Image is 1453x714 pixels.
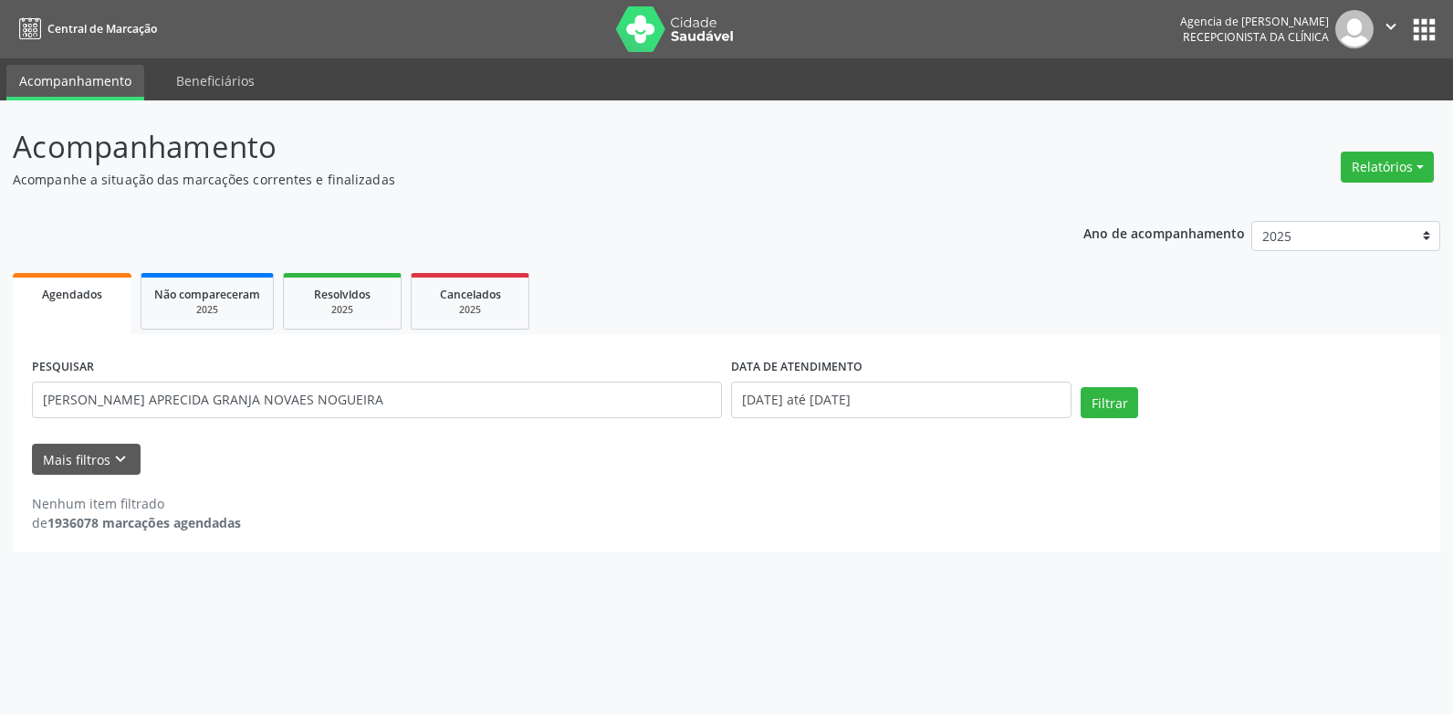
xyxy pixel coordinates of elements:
div: Nenhum item filtrado [32,494,241,513]
span: Central de Marcação [47,21,157,37]
button: Mais filtroskeyboard_arrow_down [32,444,141,476]
a: Acompanhamento [6,65,144,100]
span: Agendados [42,287,102,302]
p: Acompanhamento [13,124,1012,170]
div: 2025 [424,303,516,317]
div: 2025 [297,303,388,317]
input: Selecione um intervalo [731,382,1071,418]
button: Relatórios [1341,152,1434,183]
div: 2025 [154,303,260,317]
button: apps [1408,14,1440,46]
div: Agencia de [PERSON_NAME] [1180,14,1329,29]
div: de [32,513,241,532]
span: Cancelados [440,287,501,302]
strong: 1936078 marcações agendadas [47,514,241,531]
input: Nome, código do beneficiário ou CPF [32,382,722,418]
label: PESQUISAR [32,353,94,382]
img: img [1335,10,1374,48]
span: Não compareceram [154,287,260,302]
p: Acompanhe a situação das marcações correntes e finalizadas [13,170,1012,189]
button: Filtrar [1081,387,1138,418]
p: Ano de acompanhamento [1083,221,1245,244]
span: Recepcionista da clínica [1183,29,1329,45]
a: Central de Marcação [13,14,157,44]
i:  [1381,16,1401,37]
span: Resolvidos [314,287,371,302]
i: keyboard_arrow_down [110,449,131,469]
label: DATA DE ATENDIMENTO [731,353,862,382]
button:  [1374,10,1408,48]
a: Beneficiários [163,65,267,97]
